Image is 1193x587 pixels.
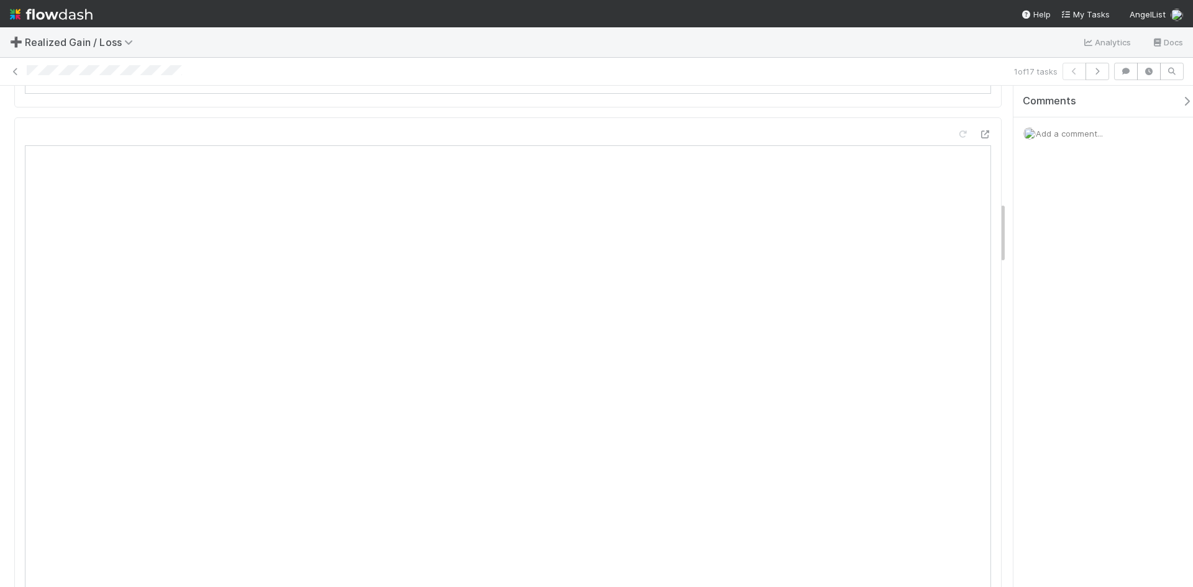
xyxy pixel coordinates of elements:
[1023,127,1036,140] img: avatar_1c2f0edd-858e-4812-ac14-2a8986687c67.png
[1023,95,1076,107] span: Comments
[1082,35,1131,50] a: Analytics
[1171,9,1183,21] img: avatar_1c2f0edd-858e-4812-ac14-2a8986687c67.png
[1061,8,1110,20] a: My Tasks
[25,36,139,48] span: Realized Gain / Loss
[1061,9,1110,19] span: My Tasks
[1014,65,1058,78] span: 1 of 17 tasks
[10,37,22,47] span: ➕
[1130,9,1166,19] span: AngelList
[1151,35,1183,50] a: Docs
[10,4,93,25] img: logo-inverted-e16ddd16eac7371096b0.svg
[1036,129,1103,139] span: Add a comment...
[1021,8,1051,20] div: Help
